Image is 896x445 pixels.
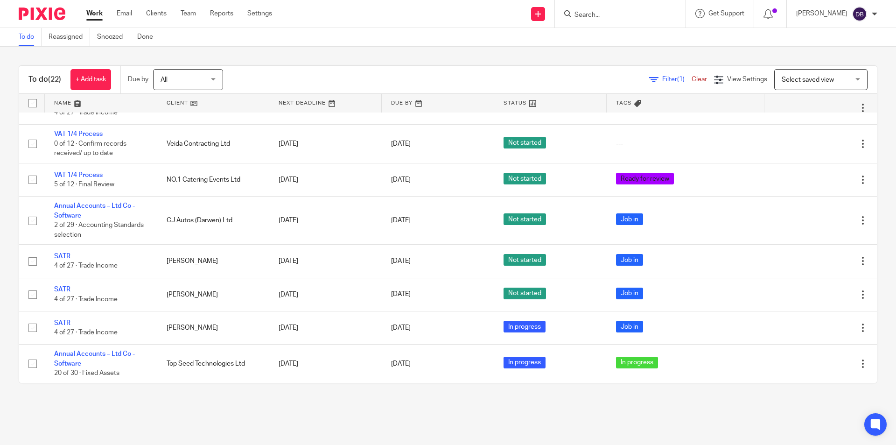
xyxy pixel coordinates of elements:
[504,254,546,266] span: Not started
[54,131,103,137] a: VAT 1/4 Process
[391,325,411,331] span: [DATE]
[157,345,270,383] td: Top Seed Technologies Ltd
[97,28,130,46] a: Snoozed
[54,172,103,178] a: VAT 1/4 Process
[117,9,132,18] a: Email
[616,254,643,266] span: Job in
[54,320,70,326] a: SATR
[19,28,42,46] a: To do
[391,291,411,298] span: [DATE]
[391,177,411,183] span: [DATE]
[504,357,546,368] span: In progress
[54,141,126,157] span: 0 of 12 · Confirm records received/ up to date
[616,213,643,225] span: Job in
[692,76,707,83] a: Clear
[269,278,382,311] td: [DATE]
[157,311,270,345] td: [PERSON_NAME]
[504,173,546,184] span: Not started
[269,345,382,383] td: [DATE]
[157,125,270,163] td: Veida Contracting Ltd
[269,311,382,345] td: [DATE]
[19,7,65,20] img: Pixie
[269,197,382,245] td: [DATE]
[782,77,834,83] span: Select saved view
[161,77,168,83] span: All
[662,76,692,83] span: Filter
[391,217,411,224] span: [DATE]
[852,7,867,21] img: svg%3E
[391,141,411,147] span: [DATE]
[616,139,756,148] div: ---
[49,28,90,46] a: Reassigned
[54,296,118,303] span: 4 of 27 · Trade Income
[54,370,119,376] span: 20 of 30 · Fixed Assets
[54,222,144,238] span: 2 of 29 · Accounting Standards selection
[157,278,270,311] td: [PERSON_NAME]
[504,321,546,332] span: In progress
[54,329,118,336] span: 4 of 27 · Trade Income
[146,9,167,18] a: Clients
[70,69,111,90] a: + Add task
[137,28,160,46] a: Done
[181,9,196,18] a: Team
[574,11,658,20] input: Search
[504,213,546,225] span: Not started
[269,245,382,278] td: [DATE]
[54,203,135,219] a: Annual Accounts – Ltd Co - Software
[48,76,61,83] span: (22)
[247,9,272,18] a: Settings
[616,321,643,332] span: Job in
[727,76,767,83] span: View Settings
[157,163,270,196] td: NO.1 Catering Events Ltd
[391,258,411,264] span: [DATE]
[796,9,847,18] p: [PERSON_NAME]
[708,10,744,17] span: Get Support
[391,360,411,367] span: [DATE]
[157,197,270,245] td: CJ Autos (Darwen) Ltd
[54,253,70,260] a: SATR
[616,100,632,106] span: Tags
[54,351,135,367] a: Annual Accounts – Ltd Co - Software
[54,286,70,293] a: SATR
[677,76,685,83] span: (1)
[157,245,270,278] td: [PERSON_NAME]
[210,9,233,18] a: Reports
[54,263,118,269] span: 4 of 27 · Trade Income
[616,288,643,299] span: Job in
[504,288,546,299] span: Not started
[616,173,674,184] span: Ready for review
[28,75,61,85] h1: To do
[269,125,382,163] td: [DATE]
[616,357,658,368] span: In progress
[54,181,114,188] span: 5 of 12 · Final Review
[128,75,148,84] p: Due by
[269,163,382,196] td: [DATE]
[54,109,118,116] span: 4 of 27 · Trade Income
[86,9,103,18] a: Work
[504,137,546,148] span: Not started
